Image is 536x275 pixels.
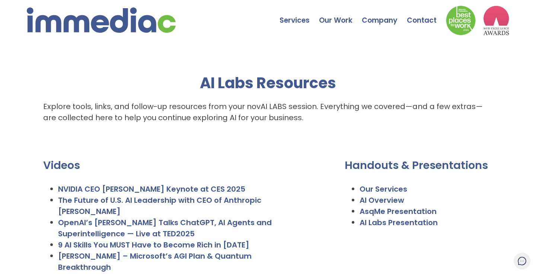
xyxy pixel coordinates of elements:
a: AI Labs Presentation [360,217,438,228]
a: Company [362,2,407,28]
img: logo2_wea_nobg.webp [483,6,509,35]
a: AsqMe Presentation [360,206,437,217]
a: OpenAI’s [PERSON_NAME] Talks ChatGPT, AI Agents and Superintelligence — Live at TED2025 [58,217,272,239]
h2: Videos [43,159,301,172]
a: AI Overview [360,195,404,205]
a: NVIDIA CEO [PERSON_NAME] Keynote at CES 2025 [58,184,245,194]
p: Explore tools, links, and follow-up resources from your novAI LABS session. Everything we covered... [43,101,493,123]
a: [PERSON_NAME] – Microsoft’s AGI Plan & Quantum Breakthrough [58,251,252,272]
a: Contact [407,2,446,28]
a: Our Work [319,2,362,28]
img: Down [446,6,476,35]
a: The Future of U.S. AI Leadership with CEO of Anthropic [PERSON_NAME] [58,195,261,217]
img: immediac [27,7,176,33]
a: Services [280,2,319,28]
h1: AI Labs Resources [43,73,493,93]
a: 9 AI Skills You MUST Have to Become Rich in [DATE](opens in new tab) [58,240,249,250]
a: Our Services [360,184,407,194]
h2: Handouts & Presentations [345,159,498,172]
span: 9 AI Skills You MUST Have to Become Rich in [DATE] [58,240,249,250]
